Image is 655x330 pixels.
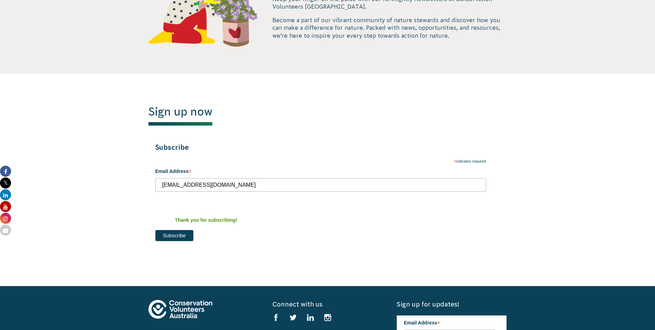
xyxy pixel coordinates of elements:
[155,230,194,241] input: Subscribe
[272,16,507,39] p: Become a part of our vibrant community of nature stewards and discover how you can make a differe...
[148,105,212,126] h1: Sign up now
[272,300,382,309] h5: Connect with us
[404,315,496,329] label: Email Address
[148,300,212,319] img: logo-footer.svg
[175,212,419,225] div: Thank you for subscribing!
[397,300,507,309] h5: Sign up for updates!
[155,157,486,164] div: indicates required
[155,164,486,177] label: Email Address
[155,143,500,152] h2: Subscribe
